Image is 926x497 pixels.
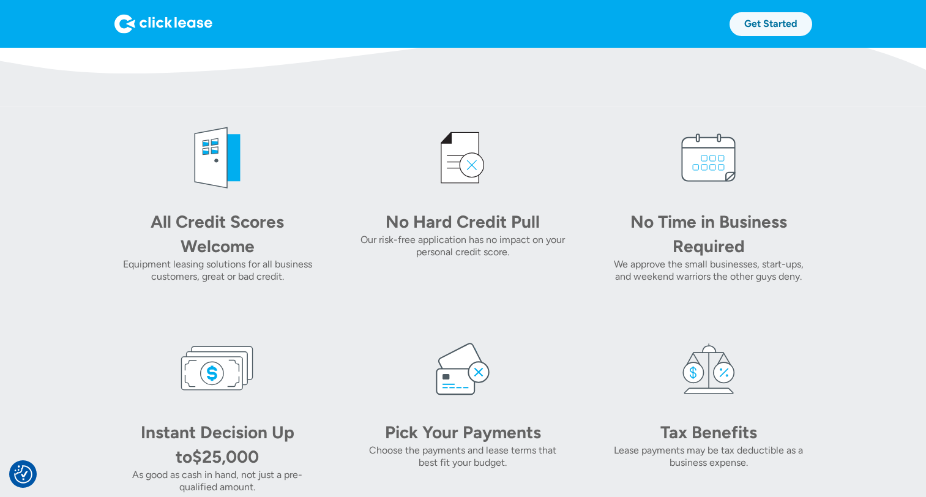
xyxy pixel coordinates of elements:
img: welcome icon [181,121,254,195]
div: No Time in Business Required [623,209,794,258]
img: Logo [114,14,212,34]
img: tax icon [672,332,745,405]
div: As good as cash in hand, not just a pre-qualified amount. [114,469,321,493]
div: Lease payments may be tax deductible as a business expense. [605,444,812,469]
img: calendar icon [672,121,745,195]
div: Equipment leasing solutions for all business customers, great or bad credit. [114,258,321,283]
div: Our risk-free application has no impact on your personal credit score. [360,234,566,258]
div: Instant Decision Up to [141,422,294,467]
img: money icon [181,332,254,405]
img: card icon [426,332,499,405]
button: Consent Preferences [14,465,32,484]
img: Revisit consent button [14,465,32,484]
div: $25,000 [192,446,259,467]
div: All Credit Scores Welcome [132,209,303,258]
div: Pick Your Payments [377,420,548,444]
img: credit icon [426,121,499,195]
div: Choose the payments and lease terms that best fit your budget. [360,444,566,469]
div: Tax Benefits [623,420,794,444]
div: We approve the small businesses, start-ups, and weekend warriors the other guys deny. [605,258,812,283]
div: No Hard Credit Pull [377,209,548,234]
a: Get Started [730,12,812,36]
